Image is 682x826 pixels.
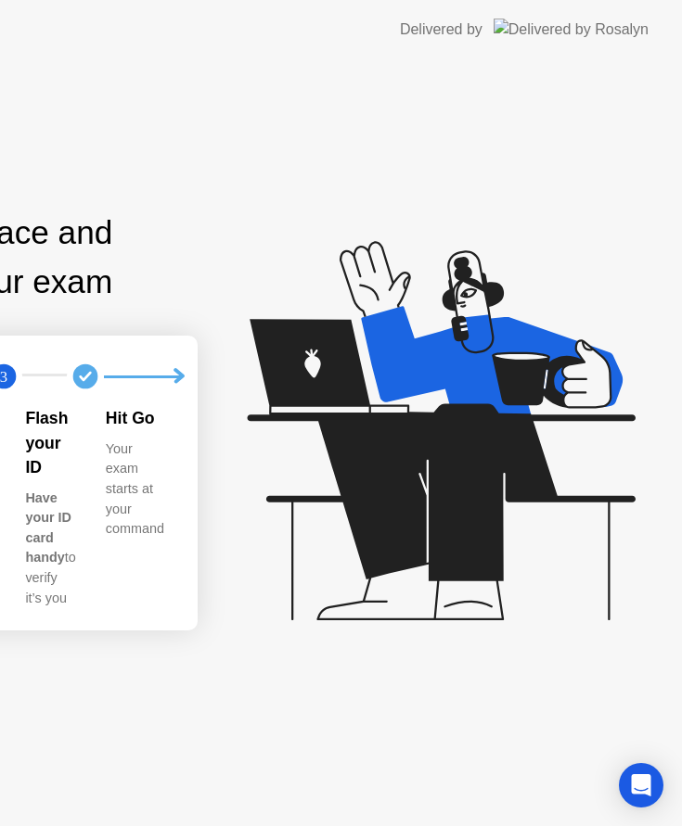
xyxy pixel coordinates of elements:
b: Have your ID card handy [25,490,71,565]
div: to verify it’s you [25,489,75,609]
div: Hit Go [106,406,164,430]
img: Delivered by Rosalyn [494,19,649,40]
div: Flash your ID [25,406,75,479]
div: Your exam starts at your command [106,439,164,540]
div: Open Intercom Messenger [619,763,663,807]
div: Delivered by [400,19,483,41]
